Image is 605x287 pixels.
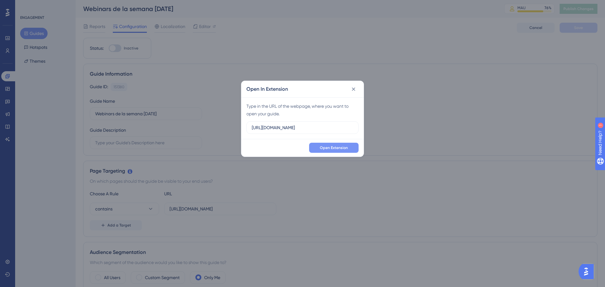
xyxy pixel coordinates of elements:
span: Open Extension [320,145,348,150]
iframe: UserGuiding AI Assistant Launcher [579,262,597,281]
div: Type in the URL of the webpage, where you want to open your guide. [246,102,359,118]
h2: Open In Extension [246,85,288,93]
span: Need Help? [15,2,39,9]
div: 1 [44,3,46,8]
input: URL [252,124,353,131]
